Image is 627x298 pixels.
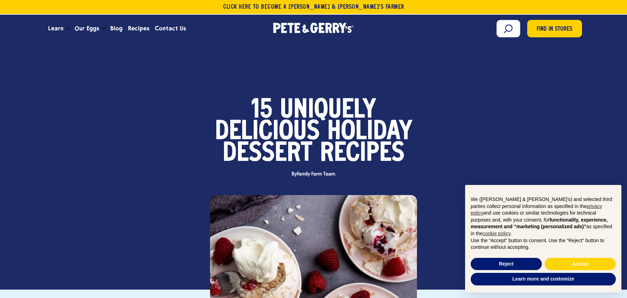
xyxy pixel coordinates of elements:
[155,24,186,33] span: Contact Us
[471,237,616,251] p: Use the “Accept” button to consent. Use the “Reject” button to continue without accepting.
[75,24,99,33] span: Our Eggs
[223,143,312,165] span: Dessert
[320,143,404,165] span: Recipes
[125,19,152,38] a: Recipes
[471,273,616,285] button: Learn more and customize
[107,19,125,38] a: Blog
[288,172,338,177] span: By
[460,179,627,298] div: Notice
[297,171,335,177] span: Family Farm Team
[128,24,149,33] span: Recipes
[327,121,412,143] span: Holiday
[72,19,102,38] a: Our Eggs
[471,196,616,237] p: We ([PERSON_NAME] & [PERSON_NAME]'s) and selected third parties collect personal information as s...
[215,121,320,143] span: Delicious
[527,20,582,37] a: Find in Stores
[545,258,616,270] button: Accept
[45,19,66,38] a: Learn
[102,28,105,30] button: Open the dropdown menu for Our Eggs
[537,25,572,34] span: Find in Stores
[152,19,189,38] a: Contact Us
[66,28,70,30] button: Open the dropdown menu for Learn
[110,24,122,33] span: Blog
[251,100,273,121] span: 15
[280,100,376,121] span: Uniquely
[471,258,542,270] button: Reject
[483,231,510,236] a: cookie policy
[48,24,64,33] span: Learn
[497,20,520,37] input: Search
